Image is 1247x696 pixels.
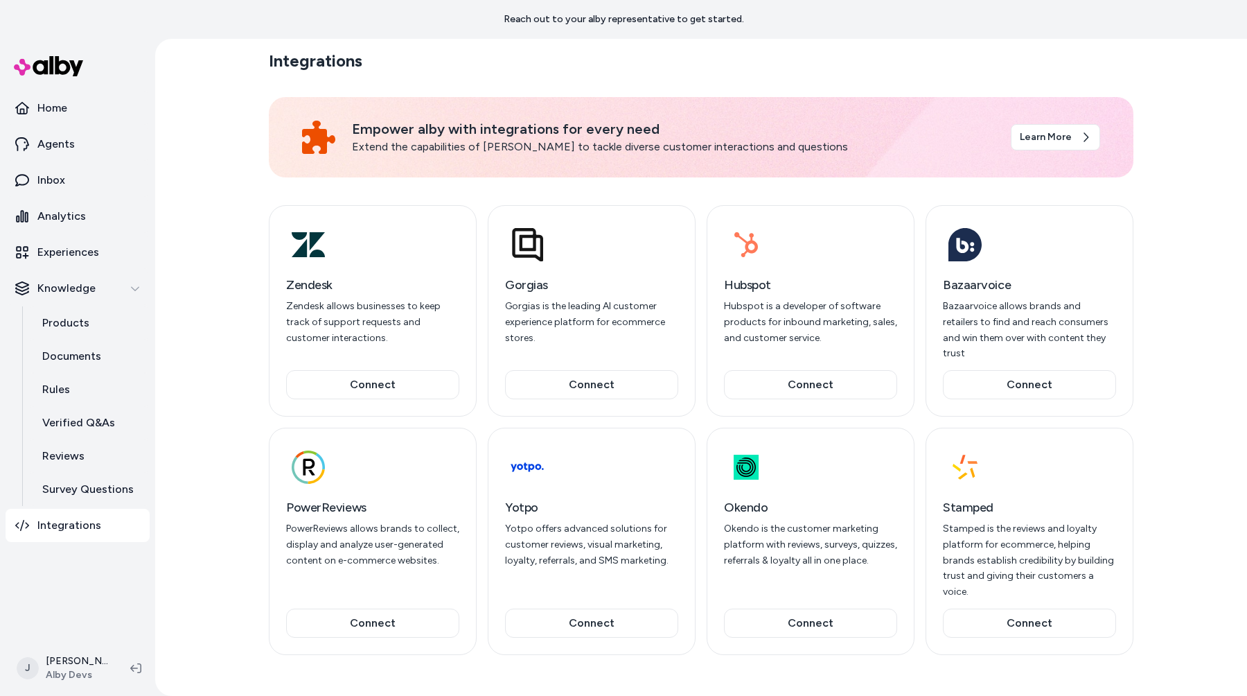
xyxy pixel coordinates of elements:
p: Verified Q&As [42,415,115,431]
button: Knowledge [6,272,150,305]
h3: PowerReviews [286,498,459,517]
button: Connect [505,609,678,638]
a: Verified Q&As [28,406,150,440]
button: Connect [286,609,459,638]
button: Connect [943,370,1116,399]
p: PowerReviews allows brands to collect, display and analyze user-generated content on e-commerce w... [286,521,459,568]
span: Alby Devs [46,668,108,682]
button: Connect [724,609,897,638]
a: Experiences [6,236,150,269]
button: Connect [724,370,897,399]
h3: Yotpo [505,498,678,517]
h3: Zendesk [286,275,459,295]
p: Hubspot is a developer of software products for inbound marketing, sales, and customer service. [724,299,897,346]
p: Reviews [42,448,85,464]
p: Home [37,100,67,116]
p: Zendesk allows businesses to keep track of support requests and customer interactions. [286,299,459,346]
p: Bazaarvoice allows brands and retailers to find and reach consumers and win them over with conten... [943,299,1116,362]
a: Agents [6,128,150,161]
a: Reviews [28,440,150,473]
p: Agents [37,136,75,153]
a: Integrations [6,509,150,542]
p: Empower alby with integrations for every need [352,119,994,139]
p: [PERSON_NAME] [46,654,108,668]
button: Connect [286,370,459,399]
a: Analytics [6,200,150,233]
p: Documents [42,348,101,365]
h3: Stamped [943,498,1116,517]
p: Extend the capabilities of [PERSON_NAME] to tackle diverse customer interactions and questions [352,139,994,155]
p: Yotpo offers advanced solutions for customer reviews, visual marketing, loyalty, referrals, and S... [505,521,678,568]
p: Stamped is the reviews and loyalty platform for ecommerce, helping brands establish credibility b... [943,521,1116,600]
h3: Gorgias [505,275,678,295]
p: Analytics [37,208,86,225]
p: Rules [42,381,70,398]
p: Survey Questions [42,481,134,498]
h3: Hubspot [724,275,897,295]
p: Knowledge [37,280,96,297]
p: Okendo is the customer marketing platform with reviews, surveys, quizzes, referrals & loyalty all... [724,521,897,568]
h3: Bazaarvoice [943,275,1116,295]
p: Reach out to your alby representative to get started. [504,12,744,26]
p: Products [42,315,89,331]
a: Rules [28,373,150,406]
button: Connect [943,609,1116,638]
button: J[PERSON_NAME]Alby Devs [8,646,119,690]
button: Connect [505,370,678,399]
a: Survey Questions [28,473,150,506]
a: Documents [28,340,150,373]
p: Integrations [37,517,101,534]
p: Experiences [37,244,99,261]
p: Gorgias is the leading AI customer experience platform for ecommerce stores. [505,299,678,346]
a: Learn More [1011,124,1100,150]
a: Products [28,306,150,340]
img: alby Logo [14,56,83,76]
span: J [17,657,39,679]
a: Inbox [6,164,150,197]
h2: Integrations [269,50,362,72]
a: Home [6,92,150,125]
h3: Okendo [724,498,897,517]
p: Inbox [37,172,65,189]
